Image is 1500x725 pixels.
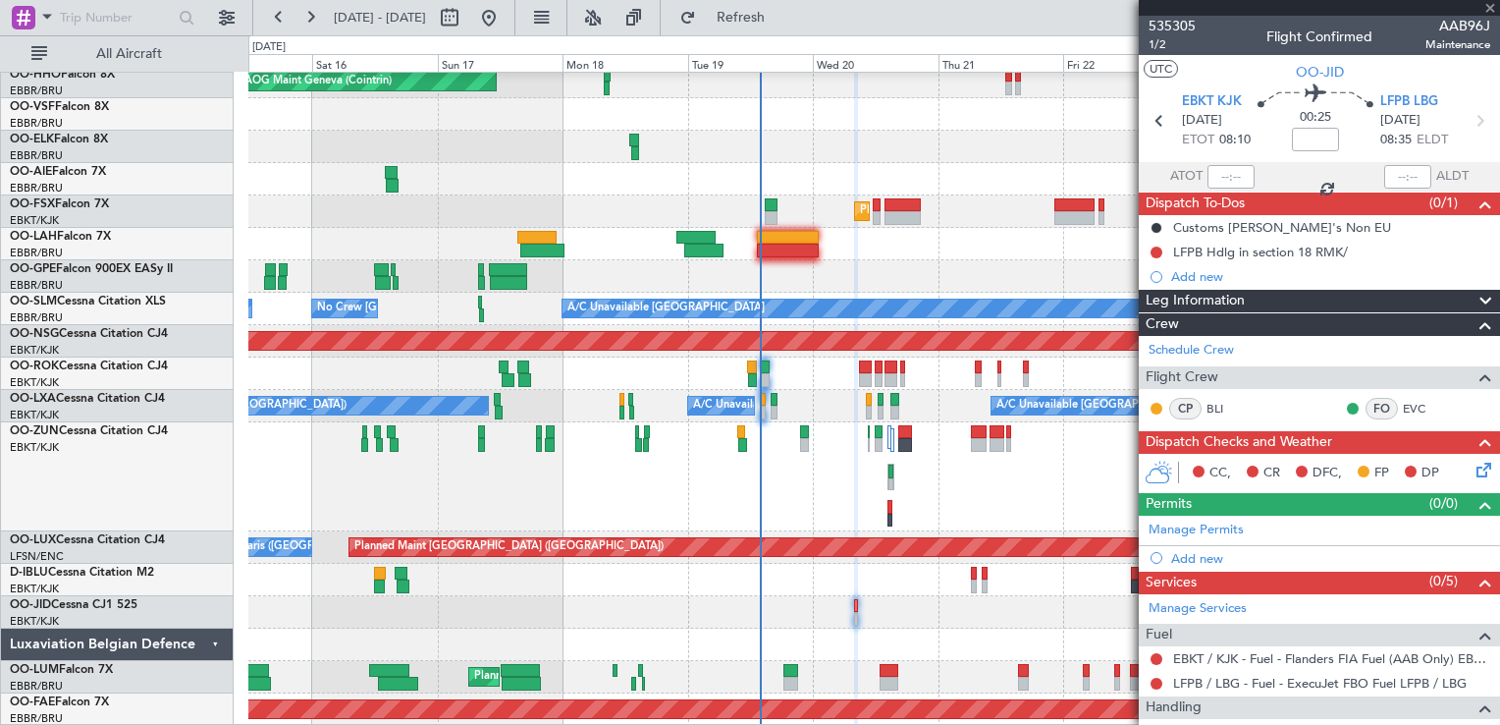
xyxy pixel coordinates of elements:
[670,2,788,33] button: Refresh
[10,582,59,596] a: EBKT/KJK
[1146,624,1172,646] span: Fuel
[1429,571,1458,591] span: (0/5)
[10,375,59,390] a: EBKT/KJK
[1149,521,1244,540] a: Manage Permits
[10,69,61,81] span: OO-HHO
[10,567,154,579] a: D-IBLUCessna Citation M2
[10,181,63,195] a: EBBR/BRU
[688,54,813,72] div: Tue 19
[996,391,1362,420] div: A/C Unavailable [GEOGRAPHIC_DATA] ([GEOGRAPHIC_DATA] National)
[1173,244,1348,260] div: LFPB Hdlg in section 18 RMK/
[1146,572,1197,594] span: Services
[10,166,106,178] a: OO-AIEFalcon 7X
[10,393,56,405] span: OO-LXA
[317,294,646,323] div: No Crew [GEOGRAPHIC_DATA] ([GEOGRAPHIC_DATA] National)
[10,567,48,579] span: D-IBLU
[1206,400,1251,418] a: BLI
[1366,398,1398,419] div: FO
[567,294,765,323] div: A/C Unavailable [GEOGRAPHIC_DATA]
[10,231,111,243] a: OO-LAHFalcon 7X
[1380,111,1420,131] span: [DATE]
[10,679,63,694] a: EBBR/BRU
[1146,493,1192,516] span: Permits
[60,3,173,32] input: Trip Number
[51,47,207,61] span: All Aircraft
[700,11,782,25] span: Refresh
[192,532,387,562] div: No Crew Paris ([GEOGRAPHIC_DATA])
[1403,400,1447,418] a: EVC
[354,532,664,562] div: Planned Maint [GEOGRAPHIC_DATA] ([GEOGRAPHIC_DATA])
[1149,16,1196,36] span: 535305
[10,116,63,131] a: EBBR/BRU
[22,38,213,70] button: All Aircraft
[10,101,109,113] a: OO-VSFFalcon 8X
[10,213,59,228] a: EBKT/KJK
[10,263,173,275] a: OO-GPEFalcon 900EX EASy II
[252,39,286,56] div: [DATE]
[10,296,57,307] span: OO-SLM
[10,697,55,708] span: OO-FAE
[1380,131,1412,150] span: 08:35
[1425,36,1490,53] span: Maintenance
[693,391,1058,420] div: A/C Unavailable [GEOGRAPHIC_DATA] ([GEOGRAPHIC_DATA] National)
[10,549,64,564] a: LFSN/ENC
[860,196,1089,226] div: Planned Maint Kortrijk-[GEOGRAPHIC_DATA]
[1436,167,1469,187] span: ALDT
[1173,650,1490,667] a: EBKT / KJK - Fuel - Flanders FIA Fuel (AAB Only) EBKT / KJK
[10,664,59,676] span: OO-LUM
[10,263,56,275] span: OO-GPE
[1182,92,1242,112] span: EBKT KJK
[10,534,165,546] a: OO-LUXCessna Citation CJ4
[10,84,63,98] a: EBBR/BRU
[1425,16,1490,36] span: AAB96J
[1146,290,1245,312] span: Leg Information
[1146,431,1332,454] span: Dispatch Checks and Weather
[334,9,426,27] span: [DATE] - [DATE]
[10,664,113,676] a: OO-LUMFalcon 7X
[1173,219,1391,236] div: Customs [PERSON_NAME]'s Non EU
[1149,341,1234,361] a: Schedule Crew
[10,296,166,307] a: OO-SLMCessna Citation XLS
[10,198,109,210] a: OO-FSXFalcon 7X
[1146,313,1179,336] span: Crew
[1171,550,1490,567] div: Add new
[1263,464,1280,483] span: CR
[10,231,57,243] span: OO-LAH
[10,425,59,437] span: OO-ZUN
[10,697,109,708] a: OO-FAEFalcon 7X
[10,198,55,210] span: OO-FSX
[813,54,937,72] div: Wed 20
[1182,111,1222,131] span: [DATE]
[1169,398,1202,419] div: CP
[1312,464,1342,483] span: DFC,
[1209,464,1231,483] span: CC,
[10,148,63,163] a: EBBR/BRU
[10,440,59,455] a: EBKT/KJK
[244,67,392,96] div: AOG Maint Geneva (Cointrin)
[10,361,59,372] span: OO-ROK
[10,425,168,437] a: OO-ZUNCessna Citation CJ4
[1429,193,1458,213] span: (0/1)
[938,54,1063,72] div: Thu 21
[10,599,51,611] span: OO-JID
[10,393,165,405] a: OO-LXACessna Citation CJ4
[1149,36,1196,53] span: 1/2
[562,54,687,72] div: Mon 18
[10,328,168,340] a: OO-NSGCessna Citation CJ4
[10,134,108,145] a: OO-ELKFalcon 8X
[1374,464,1389,483] span: FP
[10,246,63,260] a: EBBR/BRU
[1300,108,1331,128] span: 00:25
[10,408,59,422] a: EBKT/KJK
[1144,60,1178,78] button: UTC
[1171,268,1490,285] div: Add new
[10,343,59,358] a: EBKT/KJK
[10,361,168,372] a: OO-ROKCessna Citation CJ4
[10,310,63,325] a: EBBR/BRU
[1219,131,1251,150] span: 08:10
[1170,167,1203,187] span: ATOT
[1421,464,1439,483] span: DP
[1266,27,1372,47] div: Flight Confirmed
[1146,193,1245,215] span: Dispatch To-Dos
[1417,131,1448,150] span: ELDT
